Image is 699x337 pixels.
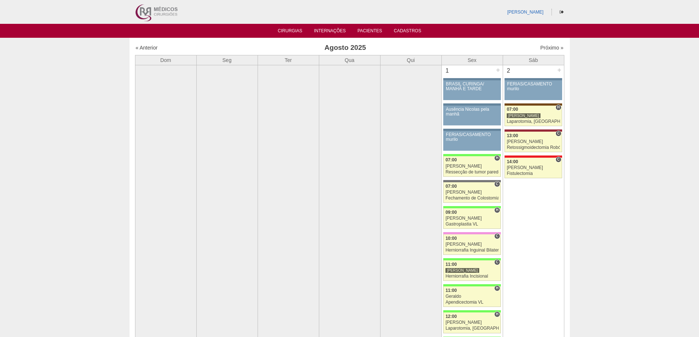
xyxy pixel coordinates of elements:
span: Hospital [494,155,500,161]
th: Dom [135,55,196,65]
div: Key: Aviso [443,103,500,106]
a: FÉRIAS/CASAMENTO murilo [505,80,562,100]
div: Ausência Nicolas pela manhã [446,107,498,117]
div: Herniorrafia Incisional [445,274,499,279]
a: H 09:00 [PERSON_NAME] Gastroplastia VL [443,208,500,229]
div: FÉRIAS/CASAMENTO murilo [446,132,498,142]
th: Qui [380,55,441,65]
div: [PERSON_NAME] [445,268,479,273]
th: Seg [196,55,258,65]
a: FÉRIAS/CASAMENTO murilo [443,131,500,151]
span: Consultório [556,157,561,162]
span: 07:00 [445,157,457,162]
span: Consultório [556,131,561,136]
div: [PERSON_NAME] [507,165,560,170]
div: [PERSON_NAME] [445,216,499,221]
span: 07:00 [507,107,518,112]
span: Hospital [494,207,500,213]
a: « Anterior [136,45,158,51]
a: C 07:00 [PERSON_NAME] Fechamento de Colostomia ou Enterostomia [443,182,500,203]
span: 14:00 [507,159,518,164]
div: Key: Santa Catarina [443,180,500,182]
a: Próximo » [540,45,563,51]
a: Internações [314,28,346,36]
div: Laparotomia, [GEOGRAPHIC_DATA], Drenagem, Bridas [507,119,560,124]
h3: Agosto 2025 [238,43,452,53]
div: + [495,65,501,75]
div: Gastroplastia VL [445,222,499,227]
div: Herniorrafia Inguinal Bilateral [445,248,499,253]
div: Key: Assunção [505,155,562,158]
div: Fechamento de Colostomia ou Enterostomia [445,196,499,201]
div: Key: Aviso [505,78,562,80]
div: Geraldo [445,294,499,299]
span: Consultório [494,181,500,187]
div: Retossigmoidectomia Robótica [507,145,560,150]
div: Fistulectomia [507,171,560,176]
div: [PERSON_NAME] [507,139,560,144]
div: Key: Brasil [443,284,500,286]
span: 10:00 [445,236,457,241]
a: C 10:00 [PERSON_NAME] Herniorrafia Inguinal Bilateral [443,234,500,255]
a: C 14:00 [PERSON_NAME] Fistulectomia [505,158,562,178]
a: [PERSON_NAME] [507,10,543,15]
div: [PERSON_NAME] [445,320,499,325]
span: 09:00 [445,210,457,215]
span: 12:00 [445,314,457,319]
th: Sex [441,55,503,65]
div: Key: Brasil [443,206,500,208]
span: Consultório [494,259,500,265]
span: Hospital [556,105,561,110]
a: H 12:00 [PERSON_NAME] Laparotomia, [GEOGRAPHIC_DATA], Drenagem, Bridas VL [443,312,500,333]
span: Hospital [494,311,500,317]
div: Key: Albert Einstein [443,232,500,234]
div: Key: Brasil [443,310,500,312]
div: + [556,65,563,75]
div: BRASIL CURINGA/ MANHÃ E TARDE [446,82,498,91]
a: H 11:00 Geraldo Apendicectomia VL [443,286,500,307]
a: H 07:00 [PERSON_NAME] Ressecção de tumor parede abdominal pélvica [443,156,500,177]
div: 2 [503,65,514,76]
a: C 11:00 [PERSON_NAME] Herniorrafia Incisional [443,260,500,281]
div: Apendicectomia VL [445,300,499,305]
div: [PERSON_NAME] [445,164,499,169]
div: Key: Brasil [443,154,500,156]
span: 11:00 [445,262,457,267]
a: Cirurgias [278,28,302,36]
div: Key: Sírio Libanês [505,129,562,132]
span: 11:00 [445,288,457,293]
span: 13:00 [507,133,518,138]
div: Key: Santa Joana [505,103,562,106]
a: Ausência Nicolas pela manhã [443,106,500,125]
div: Ressecção de tumor parede abdominal pélvica [445,170,499,175]
div: Laparotomia, [GEOGRAPHIC_DATA], Drenagem, Bridas VL [445,326,499,331]
th: Sáb [503,55,564,65]
span: 07:00 [445,184,457,189]
span: Hospital [494,285,500,291]
div: Key: Aviso [443,78,500,80]
a: Cadastros [394,28,421,36]
div: Key: Brasil [443,258,500,260]
div: [PERSON_NAME] [445,190,499,195]
div: [PERSON_NAME] [445,242,499,247]
span: Consultório [494,233,500,239]
th: Ter [258,55,319,65]
a: Pacientes [357,28,382,36]
div: FÉRIAS/CASAMENTO murilo [507,82,560,91]
div: Key: Aviso [443,129,500,131]
i: Sair [560,10,564,14]
div: 1 [442,65,453,76]
a: H 07:00 [PERSON_NAME] Laparotomia, [GEOGRAPHIC_DATA], Drenagem, Bridas [505,106,562,126]
a: C 13:00 [PERSON_NAME] Retossigmoidectomia Robótica [505,132,562,152]
a: BRASIL CURINGA/ MANHÃ E TARDE [443,80,500,100]
div: [PERSON_NAME] [507,113,540,118]
th: Qua [319,55,380,65]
